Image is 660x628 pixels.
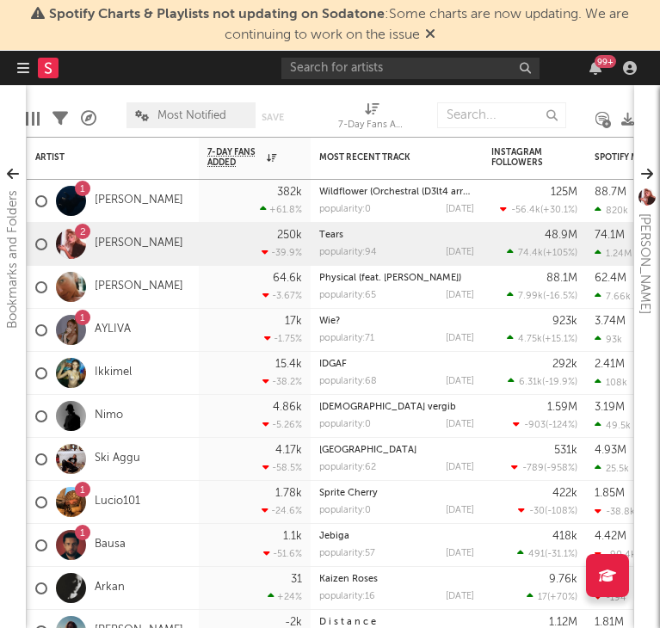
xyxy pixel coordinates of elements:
[446,506,474,515] div: [DATE]
[538,593,547,602] span: 17
[595,445,626,456] div: 4.93M
[319,463,376,472] div: popularity: 62
[522,464,544,473] span: -789
[446,377,474,386] div: [DATE]
[319,506,371,515] div: popularity: 0
[277,187,302,198] div: 382k
[508,376,577,387] div: ( )
[285,617,302,628] div: -2k
[595,291,631,302] div: 7.66k
[319,231,474,240] div: Tears
[262,505,302,516] div: -24.6 %
[319,360,347,369] a: IDGAF
[552,359,577,370] div: 292k
[319,446,416,455] a: [GEOGRAPHIC_DATA]
[446,463,474,472] div: [DATE]
[319,205,371,214] div: popularity: 0
[595,273,626,284] div: 62.4M
[319,403,456,412] a: [DEMOGRAPHIC_DATA] vergib
[273,402,302,413] div: 4.86k
[595,592,626,603] div: -194
[319,420,371,429] div: popularity: 0
[3,190,23,329] div: Bookmarks and Folders
[634,213,655,314] div: [PERSON_NAME]
[319,291,376,300] div: popularity: 65
[551,187,577,198] div: 125M
[595,230,625,241] div: 74.1M
[446,334,474,343] div: [DATE]
[595,248,632,259] div: 1.24M
[319,446,474,455] div: PALERMO
[319,403,474,412] div: Gott vergib
[95,237,183,251] a: [PERSON_NAME]
[595,531,626,542] div: 4.42M
[291,574,302,585] div: 31
[157,110,226,121] span: Most Notified
[95,538,126,552] a: Bausa
[595,55,616,68] div: 99 +
[262,290,302,301] div: -3.67 %
[549,574,577,585] div: 9.76k
[518,249,543,258] span: 74.4k
[260,204,302,215] div: +61.8 %
[595,377,627,388] div: 108k
[595,506,635,517] div: -38.8k
[26,94,40,144] div: Edit Columns
[595,463,629,474] div: 25.5k
[518,292,543,301] span: 7.99k
[595,420,631,431] div: 49.5k
[262,419,302,430] div: -5.26 %
[338,94,407,144] div: 7-Day Fans Added (7-Day Fans Added)
[49,8,629,42] span: : Some charts are now updating. We are continuing to work on the issue
[519,378,542,387] span: 6.31k
[319,618,474,627] div: D i s t a n c e
[262,247,302,258] div: -39.9 %
[262,113,284,122] button: Save
[446,248,474,257] div: [DATE]
[319,231,343,240] a: Tears
[319,334,374,343] div: popularity: 71
[262,462,302,473] div: -58.5 %
[262,376,302,387] div: -38.2 %
[595,187,626,198] div: 88.7M
[95,280,183,294] a: [PERSON_NAME]
[275,359,302,370] div: 15.4k
[550,593,575,602] span: +70 %
[589,61,601,75] button: 99+
[319,317,474,326] div: Wie?
[283,531,302,542] div: 1.1k
[552,488,577,499] div: 422k
[446,205,474,214] div: [DATE]
[319,532,474,541] div: Jebiga
[554,445,577,456] div: 531k
[545,230,577,241] div: 48.9M
[263,548,302,559] div: -51.6 %
[277,230,302,241] div: 250k
[595,205,628,216] div: 820k
[425,28,435,42] span: Dismiss
[95,366,132,380] a: Ikkimel
[285,316,302,327] div: 17k
[319,592,375,601] div: popularity: 16
[446,291,474,300] div: [DATE]
[446,549,474,558] div: [DATE]
[275,445,302,456] div: 4.17k
[547,550,575,559] span: -31.1 %
[275,488,302,499] div: 1.78k
[319,152,448,163] div: Most Recent Track
[518,505,577,516] div: ( )
[595,334,622,345] div: 93k
[273,273,302,284] div: 64.6k
[595,359,625,370] div: 2.41M
[527,591,577,602] div: ( )
[319,274,474,283] div: Physical (feat. Troye Sivan)
[319,575,474,584] div: Kaizen Roses
[511,462,577,473] div: ( )
[546,273,577,284] div: 88.1M
[264,333,302,344] div: -1.75 %
[95,194,183,208] a: [PERSON_NAME]
[281,58,540,79] input: Search for artists
[95,409,123,423] a: Nimo
[507,290,577,301] div: ( )
[437,102,566,128] input: Search...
